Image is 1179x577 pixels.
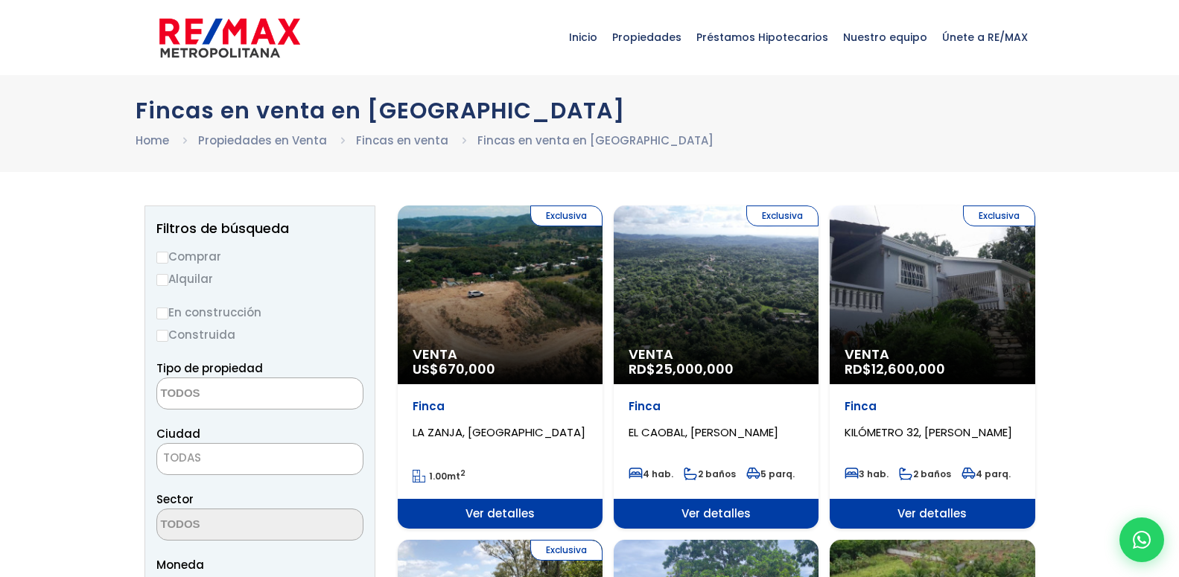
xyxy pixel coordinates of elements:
span: Inicio [562,15,605,60]
span: TODAS [163,450,201,465]
span: 1.00 [429,470,447,482]
sup: 2 [460,468,465,479]
span: Ciudad [156,426,200,441]
span: Venta [413,347,588,362]
textarea: Search [157,378,302,410]
span: KILÓMETRO 32, [PERSON_NAME] [845,424,1012,440]
span: LA ZANJA, [GEOGRAPHIC_DATA] [413,424,585,440]
span: Exclusiva [530,540,603,561]
span: 5 parq. [746,468,795,480]
a: Home [136,133,169,148]
input: Construida [156,330,168,342]
span: 4 hab. [629,468,673,480]
h1: Fincas en venta en [GEOGRAPHIC_DATA] [136,98,1044,124]
input: Alquilar [156,274,168,286]
h2: Filtros de búsqueda [156,221,363,236]
p: Finca [629,399,804,414]
li: Fincas en venta en [GEOGRAPHIC_DATA] [477,131,714,150]
span: 3 hab. [845,468,889,480]
a: Exclusiva Venta RD$12,600,000 Finca KILÓMETRO 32, [PERSON_NAME] 3 hab. 2 baños 4 parq. Ver detalles [830,205,1035,529]
textarea: Search [157,509,302,541]
span: Ver detalles [830,499,1035,529]
span: RD$ [845,360,945,378]
input: En construcción [156,307,168,319]
span: mt [413,470,465,482]
label: En construcción [156,303,363,322]
a: Propiedades en Venta [198,133,327,148]
span: Venta [629,347,804,362]
img: remax-metropolitana-logo [159,16,300,60]
a: Exclusiva Venta RD$25,000,000 Finca EL CAOBAL, [PERSON_NAME] 4 hab. 2 baños 5 parq. Ver detalles [614,205,819,529]
span: 670,000 [439,360,495,378]
span: Exclusiva [530,205,603,226]
span: Préstamos Hipotecarios [689,15,836,60]
span: EL CAOBAL, [PERSON_NAME] [629,424,778,440]
a: Exclusiva Venta US$670,000 Finca LA ZANJA, [GEOGRAPHIC_DATA] 1.00mt2 Ver detalles [398,205,603,529]
span: Sector [156,491,194,507]
span: Exclusiva [746,205,819,226]
p: Finca [413,399,588,414]
label: Alquilar [156,270,363,288]
a: Fincas en venta [356,133,448,148]
p: Finca [845,399,1020,414]
span: Únete a RE/MAX [935,15,1035,60]
span: TODAS [157,447,363,468]
span: Ver detalles [398,499,603,529]
span: Nuestro equipo [836,15,935,60]
span: Venta [845,347,1020,362]
span: Exclusiva [963,205,1035,226]
span: TODAS [156,443,363,475]
label: Construida [156,325,363,344]
span: Propiedades [605,15,689,60]
span: RD$ [629,360,734,378]
input: Comprar [156,252,168,264]
label: Comprar [156,247,363,266]
span: 2 baños [684,468,736,480]
span: 4 parq. [962,468,1011,480]
span: Tipo de propiedad [156,360,263,376]
span: 12,600,000 [871,360,945,378]
span: 25,000,000 [655,360,734,378]
span: US$ [413,360,495,378]
span: 2 baños [899,468,951,480]
span: Ver detalles [614,499,819,529]
span: Moneda [156,555,363,574]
